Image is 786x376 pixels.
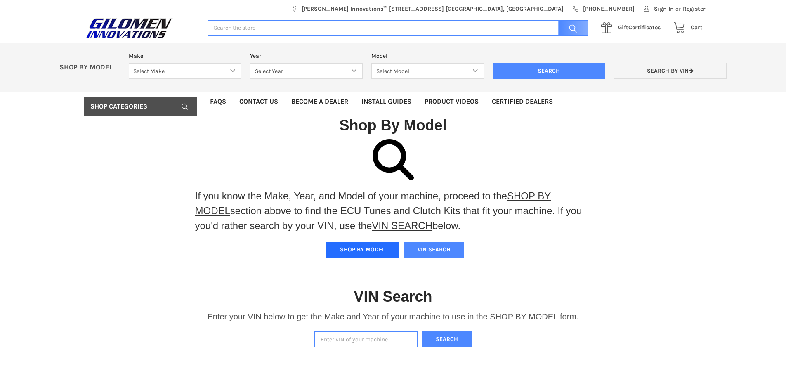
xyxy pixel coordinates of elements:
[84,116,703,135] h1: Shop By Model
[554,20,588,36] input: Search
[84,18,199,38] a: GILOMEN INNOVATIONS
[55,63,125,72] p: SHOP BY MODEL
[422,331,472,348] button: Search
[195,190,551,216] a: SHOP BY MODEL
[354,287,432,306] h1: VIN Search
[371,52,484,60] label: Model
[691,24,703,31] span: Cart
[302,5,564,13] span: [PERSON_NAME] Innovations™ [STREET_ADDRESS] [GEOGRAPHIC_DATA], [GEOGRAPHIC_DATA]
[597,23,669,33] a: GiftCertificates
[618,24,661,31] span: Certificates
[195,189,591,233] p: If you know the Make, Year, and Model of your machine, proceed to the section above to find the E...
[314,331,418,348] input: Enter VIN of your machine
[418,92,485,111] a: Product Videos
[372,220,432,231] a: VIN SEARCH
[208,20,588,36] input: Search the store
[654,5,674,13] span: Sign In
[404,242,464,258] button: VIN SEARCH
[326,242,399,258] button: SHOP BY MODEL
[233,92,285,111] a: Contact Us
[355,92,418,111] a: Install Guides
[129,52,241,60] label: Make
[207,310,578,323] p: Enter your VIN below to get the Make and Year of your machine to use in the SHOP BY MODEL form.
[493,63,605,79] input: Search
[84,18,175,38] img: GILOMEN INNOVATIONS
[203,92,233,111] a: FAQs
[583,5,635,13] span: [PHONE_NUMBER]
[485,92,559,111] a: Certified Dealers
[84,97,197,116] a: Shop Categories
[618,24,628,31] span: Gift
[669,23,703,33] a: Cart
[614,63,727,79] a: Search by VIN
[250,52,363,60] label: Year
[285,92,355,111] a: Become a Dealer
